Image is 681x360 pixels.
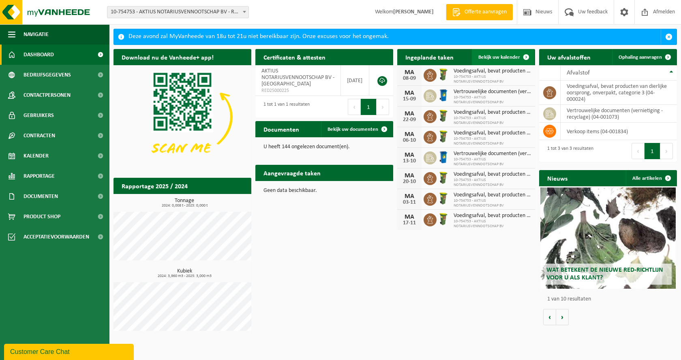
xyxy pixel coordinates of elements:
[113,178,196,194] h2: Rapportage 2025 / 2024
[393,9,434,15] strong: [PERSON_NAME]
[361,99,377,115] button: 1
[401,152,418,158] div: MA
[24,105,54,126] span: Gebruikers
[437,130,450,143] img: WB-0060-HPE-GN-51
[255,165,329,181] h2: Aangevraagde taken
[397,49,462,65] h2: Ingeplande taken
[561,81,677,105] td: voedingsafval, bevat producten van dierlijke oorsprong, onverpakt, categorie 3 (04-000024)
[118,268,251,278] h3: Kubiek
[567,70,590,76] span: Afvalstof
[261,87,334,94] span: RED25000225
[454,198,531,208] span: 10-754753 - AKTIUS NOTARIUSVENNOOTSCHAP BV
[401,173,418,179] div: MA
[454,151,531,157] span: Vertrouwelijke documenten (vernietiging - recyclage)
[437,171,450,185] img: WB-0060-HPE-GN-51
[437,68,450,81] img: WB-0060-HPE-GN-51
[543,142,593,160] div: 1 tot 3 van 3 resultaten
[645,143,660,159] button: 1
[660,143,673,159] button: Next
[543,309,556,325] button: Vorige
[454,130,531,136] span: Voedingsafval, bevat producten van dierlijke oorsprong, onverpakt, categorie 3
[401,220,418,226] div: 17-11
[348,99,361,115] button: Previous
[377,99,389,115] button: Next
[556,309,569,325] button: Volgende
[328,127,378,132] span: Bekijk uw documenten
[24,186,58,207] span: Documenten
[446,4,513,20] a: Offerte aanvragen
[401,90,418,96] div: MA
[107,6,249,18] span: 10-754753 - AKTIUS NOTARIUSVENNOOTSCHAP BV - ROESELARE
[401,200,418,205] div: 03-11
[4,342,135,360] iframe: chat widget
[24,126,55,146] span: Contracten
[118,274,251,278] span: 2024: 3,960 m3 - 2025: 3,000 m3
[113,49,222,65] h2: Download nu de Vanheede+ app!
[255,121,307,137] h2: Documenten
[472,49,534,65] a: Bekijk uw kalender
[401,131,418,138] div: MA
[401,193,418,200] div: MA
[454,68,531,75] span: Voedingsafval, bevat producten van dierlijke oorsprong, onverpakt, categorie 3
[255,49,334,65] h2: Certificaten & attesten
[540,187,675,289] a: Wat betekent de nieuwe RED-richtlijn voor u als klant?
[191,194,251,210] a: Bekijk rapportage
[437,88,450,102] img: WB-0240-HPE-BE-09
[539,49,599,65] h2: Uw afvalstoffen
[401,96,418,102] div: 15-09
[437,109,450,123] img: WB-0060-HPE-GN-51
[437,212,450,226] img: WB-0060-HPE-GN-51
[401,179,418,185] div: 20-10
[107,6,248,18] span: 10-754753 - AKTIUS NOTARIUSVENNOOTSCHAP BV - ROESELARE
[24,65,71,85] span: Bedrijfsgegevens
[454,219,531,229] span: 10-754753 - AKTIUS NOTARIUSVENNOOTSCHAP BV
[454,136,531,146] span: 10-754753 - AKTIUS NOTARIUSVENNOOTSCHAP BV
[632,143,645,159] button: Previous
[437,192,450,205] img: WB-0060-HPE-GN-51
[341,65,369,96] td: [DATE]
[401,214,418,220] div: MA
[24,45,54,65] span: Dashboard
[454,75,531,84] span: 10-754753 - AKTIUS NOTARIUSVENNOOTSCHAP BV
[24,24,49,45] span: Navigatie
[401,111,418,117] div: MA
[321,121,392,137] a: Bekijk uw documenten
[24,227,89,247] span: Acceptatievoorwaarden
[619,55,662,60] span: Ophaling aanvragen
[547,296,673,302] p: 1 van 10 resultaten
[454,109,531,116] span: Voedingsafval, bevat producten van dierlijke oorsprong, onverpakt, categorie 3
[454,116,531,126] span: 10-754753 - AKTIUS NOTARIUSVENNOOTSCHAP BV
[546,267,663,281] span: Wat betekent de nieuwe RED-richtlijn voor u als klant?
[263,188,385,194] p: Geen data beschikbaar.
[539,170,576,186] h2: Nieuws
[128,29,661,45] div: Deze avond zal MyVanheede van 18u tot 21u niet bereikbaar zijn. Onze excuses voor het ongemak.
[259,98,310,116] div: 1 tot 1 van 1 resultaten
[401,138,418,143] div: 06-10
[401,117,418,123] div: 22-09
[463,8,509,16] span: Offerte aanvragen
[401,158,418,164] div: 13-10
[118,204,251,208] span: 2024: 0,008 t - 2025: 0,000 t
[478,55,520,60] span: Bekijk uw kalender
[612,49,676,65] a: Ophaling aanvragen
[454,89,531,95] span: Vertrouwelijke documenten (vernietiging - recyclage)
[454,95,531,105] span: 10-754753 - AKTIUS NOTARIUSVENNOOTSCHAP BV
[24,207,60,227] span: Product Shop
[113,65,251,168] img: Download de VHEPlus App
[263,144,385,150] p: U heeft 144 ongelezen document(en).
[454,171,531,178] span: Voedingsafval, bevat producten van dierlijke oorsprong, onverpakt, categorie 3
[454,213,531,219] span: Voedingsafval, bevat producten van dierlijke oorsprong, onverpakt, categorie 3
[24,166,55,186] span: Rapportage
[626,170,676,186] a: Alle artikelen
[401,69,418,76] div: MA
[261,68,334,87] span: AKTIUS NOTARIUSVENNOOTSCHAP BV - [GEOGRAPHIC_DATA]
[24,85,71,105] span: Contactpersonen
[118,198,251,208] h3: Tonnage
[401,76,418,81] div: 08-09
[24,146,49,166] span: Kalender
[454,192,531,198] span: Voedingsafval, bevat producten van dierlijke oorsprong, onverpakt, categorie 3
[437,150,450,164] img: WB-0240-HPE-BE-09
[454,157,531,167] span: 10-754753 - AKTIUS NOTARIUSVENNOOTSCHAP BV
[561,105,677,123] td: vertrouwelijke documenten (vernietiging - recyclage) (04-001073)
